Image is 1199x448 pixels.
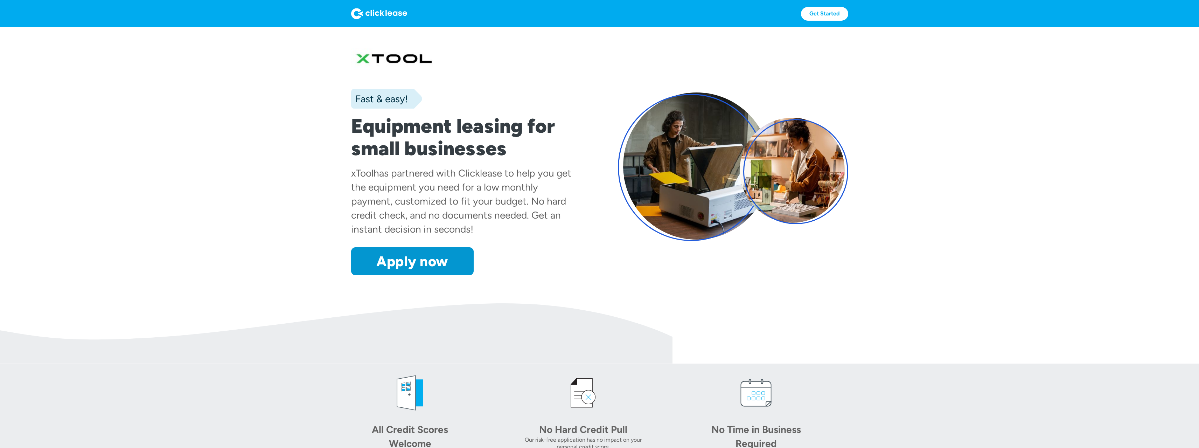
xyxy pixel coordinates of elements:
div: has partnered with Clicklease to help you get the equipment you need for a low monthly payment, c... [351,167,571,235]
div: xTool [351,167,374,179]
h1: Equipment leasing for small businesses [351,115,581,160]
img: Logo [351,8,407,19]
div: No Hard Credit Pull [534,422,632,436]
img: credit icon [562,372,604,414]
div: Fast & easy! [351,92,408,106]
img: calendar icon [735,372,777,414]
a: Apply now [351,247,474,275]
a: Get Started [801,7,848,21]
img: welcome icon [389,372,431,414]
